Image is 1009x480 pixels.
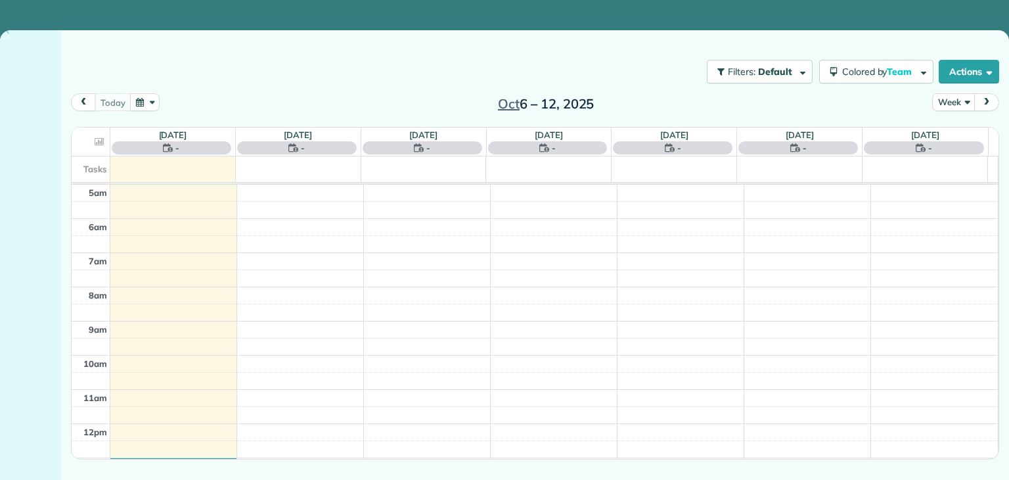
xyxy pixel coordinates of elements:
span: - [301,141,305,155]
button: Filters: Default [707,60,813,84]
a: Filters: Default [700,60,813,84]
button: Week [932,93,975,111]
button: Colored byTeam [819,60,933,84]
span: Team [887,66,914,78]
button: prev [71,93,96,111]
span: 7am [89,256,107,266]
span: Default [758,66,793,78]
span: - [175,141,179,155]
a: [DATE] [284,130,312,140]
span: 12pm [83,427,107,437]
a: [DATE] [911,130,939,140]
span: Tasks [83,164,107,174]
span: 10am [83,358,107,369]
button: today [95,93,131,111]
button: Actions [939,60,999,84]
h2: 6 – 12, 2025 [464,97,628,111]
span: - [426,141,430,155]
span: 6am [89,222,107,232]
a: [DATE] [535,130,563,140]
span: - [677,141,681,155]
span: 5am [89,187,107,198]
a: [DATE] [409,130,437,140]
span: Filters: [728,66,755,78]
span: 9am [89,324,107,335]
span: - [928,141,932,155]
span: - [803,141,807,155]
span: - [552,141,556,155]
span: Oct [498,95,520,112]
a: [DATE] [660,130,688,140]
span: Colored by [842,66,916,78]
a: [DATE] [159,130,187,140]
a: [DATE] [786,130,814,140]
span: 8am [89,290,107,300]
span: 11am [83,393,107,403]
button: next [974,93,999,111]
